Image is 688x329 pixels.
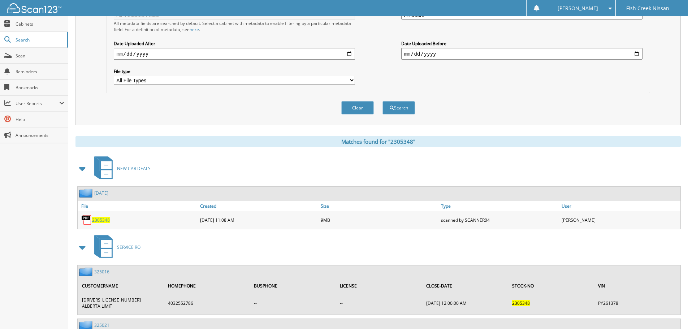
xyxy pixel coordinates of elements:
[16,116,64,122] span: Help
[250,294,336,312] td: --
[16,53,64,59] span: Scan
[114,20,355,33] div: All metadata fields are searched by default. Select a cabinet with metadata to enable filtering b...
[190,26,199,33] a: here
[250,278,336,293] th: BUSPHONE
[401,40,642,47] label: Date Uploaded Before
[560,213,680,227] div: [PERSON_NAME]
[336,294,421,312] td: --
[117,244,140,250] span: SERVICE RO
[16,85,64,91] span: Bookmarks
[319,201,440,211] a: Size
[423,294,508,312] td: [DATE] 12:00:00 AM
[198,201,319,211] a: Created
[81,215,92,225] img: PDF.png
[336,278,421,293] th: LICENSE
[16,21,64,27] span: Cabinets
[94,190,108,196] a: [DATE]
[341,101,374,114] button: Clear
[594,294,680,312] td: PY261378
[78,294,164,312] td: [DRIVERS_LICENSE_NUMBER] ALBERTA LIMIT
[90,233,140,261] a: SERVICE RO
[78,201,198,211] a: File
[16,100,59,107] span: User Reports
[198,213,319,227] div: [DATE] 11:08 AM
[164,294,250,312] td: 4032552786
[560,201,680,211] a: User
[114,40,355,47] label: Date Uploaded After
[509,278,594,293] th: STOCK-NO
[90,154,151,183] a: NEW CAR DEALS
[439,213,560,227] div: scanned by SCANNER04
[16,37,63,43] span: Search
[94,322,109,328] a: 325021
[439,201,560,211] a: Type
[652,294,688,329] iframe: Chat Widget
[117,165,151,172] span: NEW CAR DEALS
[78,278,164,293] th: CUSTOMERNAME
[79,189,94,198] img: folder2.png
[319,213,440,227] div: 9MB
[94,269,109,275] a: 325016
[16,132,64,138] span: Announcements
[626,6,669,10] span: Fish Creek Nissan
[164,278,250,293] th: HOMEPHONE
[382,101,415,114] button: Search
[7,3,61,13] img: scan123-logo-white.svg
[92,217,110,223] a: 2305348
[79,267,94,276] img: folder2.png
[401,48,642,60] input: end
[512,300,530,306] span: 2305348
[594,278,680,293] th: VIN
[114,48,355,60] input: start
[423,278,508,293] th: CLOSE-DATE
[114,68,355,74] label: File type
[16,69,64,75] span: Reminders
[558,6,598,10] span: [PERSON_NAME]
[75,136,681,147] div: Matches found for "2305348"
